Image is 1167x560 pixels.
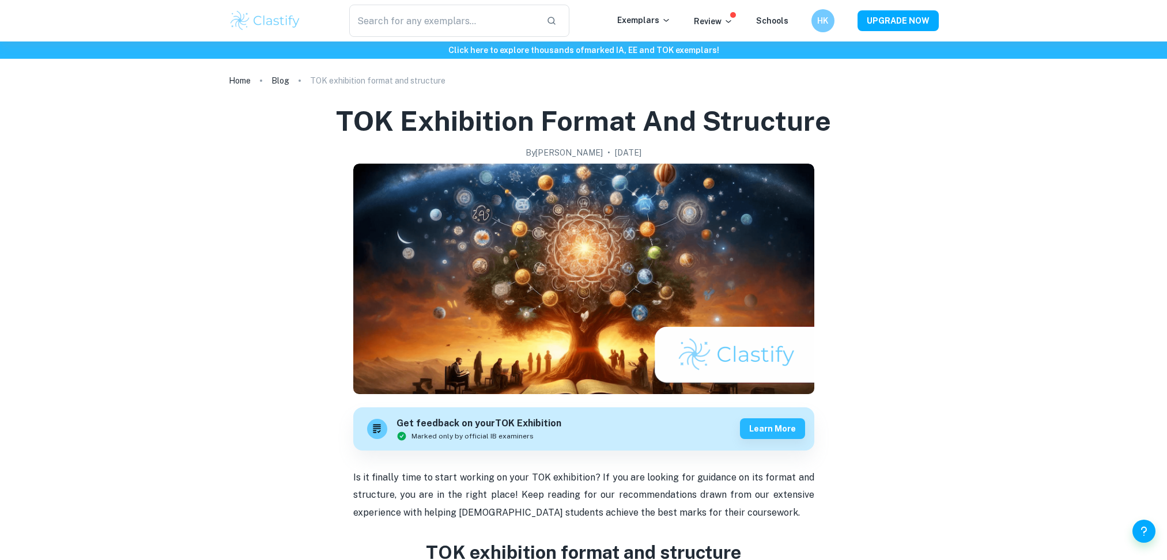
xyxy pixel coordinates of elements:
button: Help and Feedback [1132,520,1155,543]
a: Blog [271,73,289,89]
h2: [DATE] [615,146,641,159]
button: HK [811,9,834,32]
span: Marked only by official IB examiners [411,431,534,441]
h6: Get feedback on your TOK Exhibition [396,417,561,431]
p: Exemplars [617,14,671,27]
h2: By [PERSON_NAME] [526,146,603,159]
img: TOK exhibition format and structure cover image [353,164,814,394]
p: • [607,146,610,159]
a: Schools [756,16,788,25]
input: Search for any exemplars... [349,5,538,37]
h1: TOK exhibition format and structure [336,103,831,139]
button: Learn more [740,418,805,439]
p: TOK exhibition format and structure [310,74,445,87]
h6: Click here to explore thousands of marked IA, EE and TOK exemplars ! [2,44,1165,56]
img: Clastify logo [229,9,302,32]
h6: HK [816,14,829,27]
a: Get feedback on yourTOK ExhibitionMarked only by official IB examinersLearn more [353,407,814,451]
p: Is it finally time to start working on your TOK exhibition? If you are looking for guidance on it... [353,469,814,521]
button: UPGRADE NOW [858,10,939,31]
p: Review [694,15,733,28]
a: Home [229,73,251,89]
